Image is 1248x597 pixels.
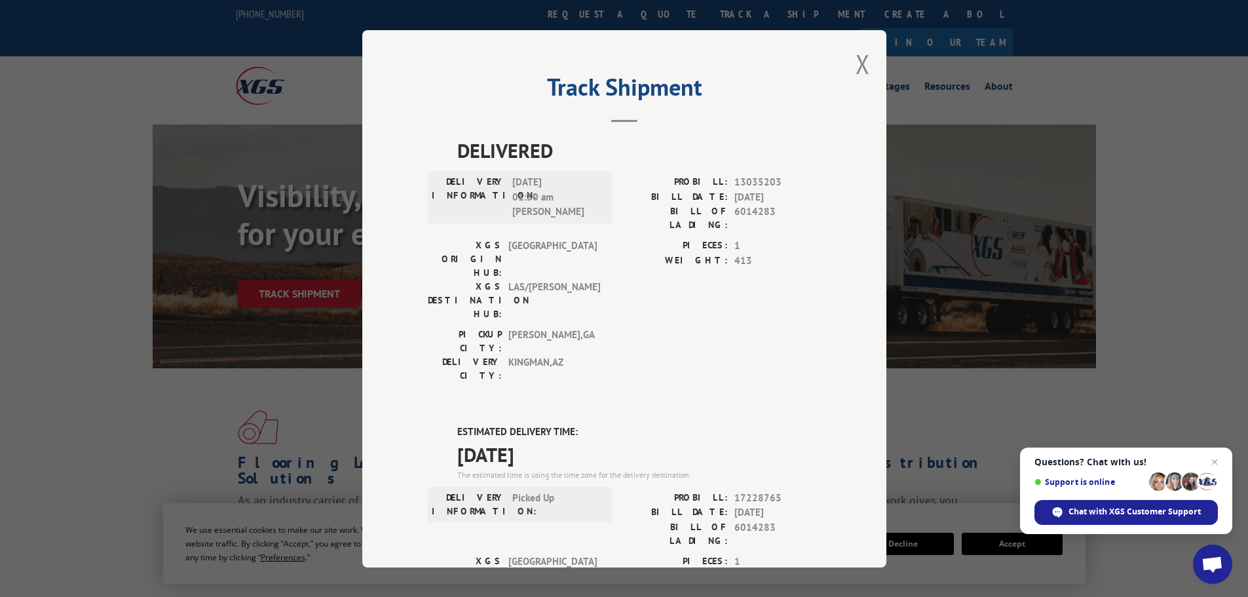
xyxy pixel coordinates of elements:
span: 17228765 [734,490,821,505]
span: [DATE] [457,439,821,469]
span: 413 [734,253,821,268]
span: Support is online [1034,477,1144,487]
span: [GEOGRAPHIC_DATA] [508,554,597,595]
span: [DATE] 01:30 am [PERSON_NAME] [512,175,601,220]
span: KINGMAN , AZ [508,355,597,383]
span: 6014283 [734,204,821,232]
span: 1 [734,554,821,569]
span: Questions? Chat with us! [1034,457,1218,467]
label: BILL DATE: [624,505,728,520]
label: DELIVERY INFORMATION: [432,175,506,220]
span: [GEOGRAPHIC_DATA] [508,239,597,280]
label: PROBILL: [624,175,728,190]
label: PIECES: [624,554,728,569]
label: PIECES: [624,239,728,254]
span: [PERSON_NAME] , GA [508,328,597,355]
label: PICKUP CITY: [428,328,502,355]
span: Chat with XGS Customer Support [1068,506,1201,518]
label: DELIVERY CITY: [428,355,502,383]
span: Picked Up [512,490,601,518]
span: 13035203 [734,175,821,190]
label: XGS ORIGIN HUB: [428,239,502,280]
span: [DATE] [734,505,821,520]
span: DELIVERED [457,136,821,165]
span: 6014283 [734,520,821,547]
label: BILL OF LADING: [624,204,728,232]
label: BILL DATE: [624,189,728,204]
label: XGS ORIGIN HUB: [428,554,502,595]
a: Open chat [1193,545,1232,584]
span: [DATE] [734,189,821,204]
h2: Track Shipment [428,78,821,103]
label: BILL OF LADING: [624,520,728,547]
span: 1 [734,239,821,254]
button: Close modal [856,47,870,81]
label: PROBILL: [624,490,728,505]
span: Chat with XGS Customer Support [1034,500,1218,525]
span: LAS/[PERSON_NAME] [508,280,597,321]
label: XGS DESTINATION HUB: [428,280,502,321]
label: ESTIMATED DELIVERY TIME: [457,425,821,440]
label: DELIVERY INFORMATION: [432,490,506,518]
div: The estimated time is using the time zone for the delivery destination. [457,469,821,480]
label: WEIGHT: [624,253,728,268]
